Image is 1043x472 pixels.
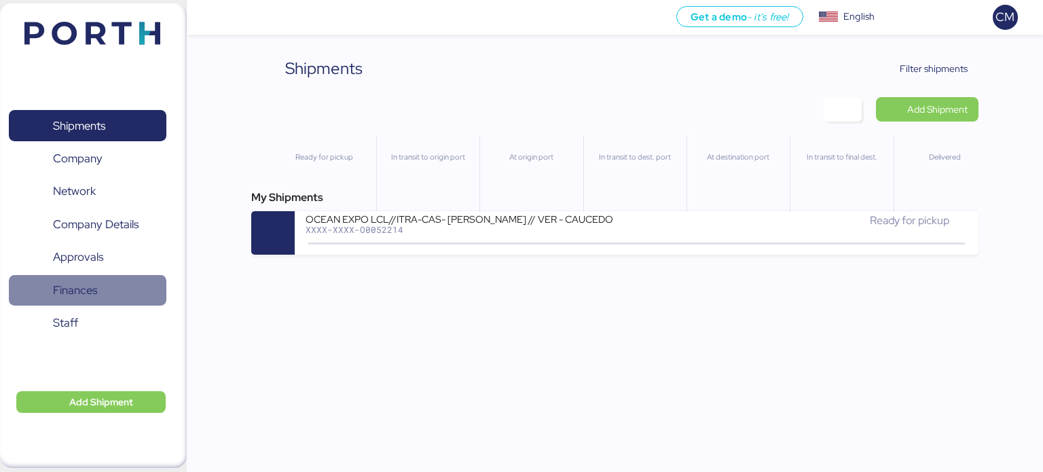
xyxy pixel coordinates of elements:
a: Shipments [9,110,166,141]
div: OCEAN EXPO LCL//ITRA-CAS- [PERSON_NAME] // VER - CAUCEDO [306,213,632,224]
div: In transit to origin port [382,151,473,163]
a: Approvals [9,242,166,273]
span: Add Shipment [907,101,968,117]
span: Ready for pickup [870,213,949,228]
span: Add Shipment [69,394,133,410]
span: Shipments [53,116,105,136]
div: My Shipments [251,189,979,206]
div: Ready for pickup [278,151,370,163]
span: Approvals [53,247,103,267]
div: In transit to final dest. [796,151,887,163]
span: CM [995,8,1014,26]
a: Company [9,143,166,175]
span: Finances [53,280,97,300]
div: XXXX-XXXX-O0052214 [306,225,632,234]
span: Company [53,149,103,168]
button: Menu [195,6,218,29]
span: Filter shipments [900,60,968,77]
a: Network [9,176,166,207]
span: Network [53,181,96,201]
div: At destination port [693,151,784,163]
a: Finances [9,275,166,306]
a: Company Details [9,209,166,240]
div: English [843,10,875,24]
div: Shipments [285,56,363,81]
div: Delivered [900,151,991,163]
div: At origin port [486,151,577,163]
span: Company Details [53,215,139,234]
span: Staff [53,313,78,333]
a: Add Shipment [876,97,978,122]
button: Filter shipments [873,56,979,81]
div: In transit to dest. port [589,151,680,163]
button: Add Shipment [16,391,166,413]
a: Staff [9,308,166,339]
